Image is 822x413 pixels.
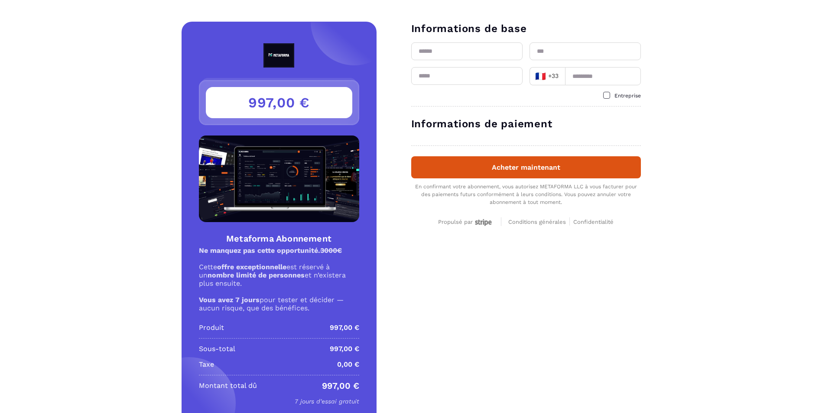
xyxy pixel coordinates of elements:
p: 7 jours d'essai gratuit [199,396,359,407]
p: Cette est réservé à un et n’existera plus ensuite. [199,263,359,287]
strong: offre exceptionnelle [217,263,286,271]
h4: Metaforma Abonnement [199,232,359,245]
a: Confidentialité [573,217,614,226]
img: Product Image [199,136,359,222]
div: Propulsé par [438,219,494,226]
p: Sous-total [199,344,235,354]
p: 997,00 € [330,323,359,333]
span: 🇫🇷 [535,70,546,82]
span: Confidentialité [573,219,614,225]
a: Conditions générales [508,217,570,226]
strong: Vous avez 7 jours [199,296,260,304]
strong: Ne manquez pas cette opportunité. [199,246,342,255]
div: En confirmant votre abonnement, vous autorisez METAFORMA LLC à vous facturer pour des paiements f... [411,183,641,206]
h3: Informations de base [411,22,641,35]
strong: nombre limité de personnes [208,271,305,279]
p: 0,00 € [337,359,359,370]
p: Produit [199,323,224,333]
s: 3000€ [320,246,342,255]
p: 997,00 € [330,344,359,354]
span: Conditions générales [508,219,566,225]
div: Search for option [530,67,565,85]
h3: Informations de paiement [411,117,641,131]
span: Entreprise [614,93,641,99]
a: Propulsé par [438,217,494,226]
input: Search for option [561,70,562,83]
p: 997,00 € [322,381,359,391]
p: pour tester et décider — aucun risque, que des bénéfices. [199,296,359,312]
h3: 997,00 € [206,87,352,118]
button: Acheter maintenant [411,156,641,178]
span: +33 [535,70,559,82]
img: logo [244,43,315,68]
